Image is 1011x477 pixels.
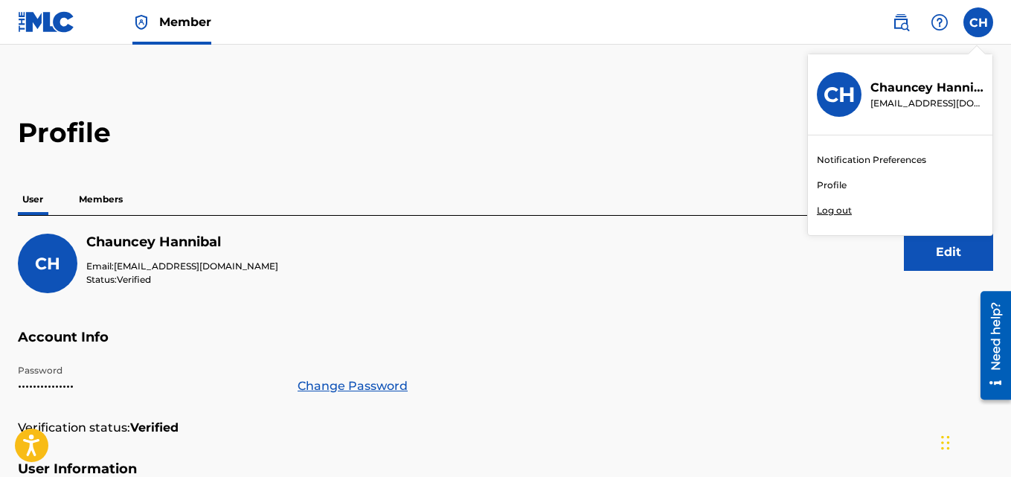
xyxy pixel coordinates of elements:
div: Drag [941,420,950,465]
iframe: Chat Widget [937,406,1011,477]
span: Member [159,13,211,31]
a: Notification Preferences [817,153,926,167]
iframe: Resource Center [969,285,1011,405]
a: Profile [817,179,847,192]
p: Email: [86,260,278,273]
img: Top Rightsholder [132,13,150,31]
span: Verified [117,274,151,285]
div: Help [925,7,954,37]
p: Status: [86,273,278,286]
h5: Account Info [18,329,993,364]
p: ••••••••••••••• [18,377,280,395]
p: Chauncey Hannibal [870,79,983,97]
h5: Chauncey Hannibal [86,234,278,251]
span: CH [35,254,60,274]
img: help [931,13,949,31]
button: Edit [904,234,993,271]
p: User [18,184,48,215]
img: search [892,13,910,31]
strong: Verified [130,419,179,437]
p: Verification status: [18,419,130,437]
h2: Profile [18,116,993,150]
span: [EMAIL_ADDRESS][DOMAIN_NAME] [114,260,278,272]
p: Members [74,184,127,215]
a: Change Password [298,377,408,395]
p: Log out [817,204,852,217]
p: blackstreetent@gmail.com [870,97,983,110]
img: MLC Logo [18,11,75,33]
h3: CH [824,82,856,108]
a: Public Search [886,7,916,37]
p: Password [18,364,280,377]
div: User Menu [963,7,993,37]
